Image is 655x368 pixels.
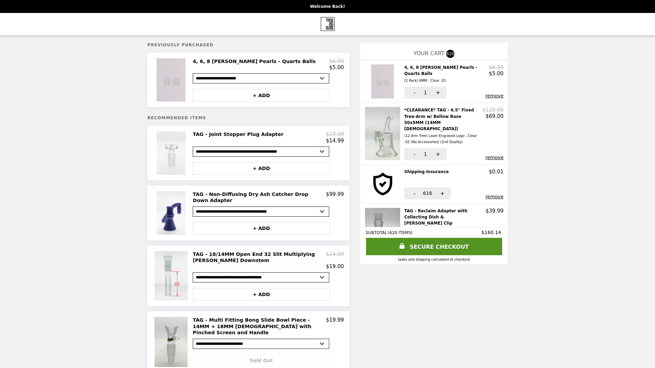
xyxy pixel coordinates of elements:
[388,230,413,235] span: ( 620 ITEMS )
[432,187,451,199] button: +
[404,78,486,84] div: (2 Pack) 6MM - Clear .01
[371,64,396,98] img: 4, 6, 8 MM Terp Pearls - Quarts Balls
[428,148,447,160] button: +
[193,191,326,204] h2: TAG - Non-Diffusing Dry Ash Catcher Drop Down Adapter
[366,238,502,255] a: SECURE CHECKOUT
[326,131,344,137] p: $19.99
[193,89,330,102] button: + ADD
[367,169,400,199] img: Shipping Insurance
[193,251,326,264] h2: TAG - 18/14MM Open End 32 Slit Multiplying [PERSON_NAME] Downstem
[193,288,330,301] button: + ADD
[147,116,349,120] h5: Recommended Items
[193,162,330,175] button: + ADD
[366,258,502,261] div: Taxes and Shipping calculated at checkout
[413,50,445,57] span: YOUR CART
[193,206,329,217] select: Select a product variant
[489,169,504,175] p: $0.01
[326,251,344,264] p: $24.99
[423,190,432,196] span: 616
[404,148,423,160] button: -
[486,113,504,119] p: $69.00
[147,43,349,47] h5: Previously Purchased
[326,138,344,144] p: $14.99
[155,317,189,367] img: TAG - Multi Fitting Bong Slide Bowl Piece - 14MM + 18MM Male with Pinched Screen and Handle
[326,263,344,270] p: $19.00
[193,222,330,235] button: + ADD
[404,107,482,145] h2: *CLEARANCE* TAG - 6.5" Fixed Tree-Arm w/ Bellow Base 50x5MM (14MM [DEMOGRAPHIC_DATA])
[157,58,187,102] img: 4, 6, 8 MM Terp Pearls - Quarts Balls
[485,194,504,199] button: remove
[486,208,504,214] p: $39.99
[424,151,427,157] span: 1
[404,64,489,84] h2: 4, 6, 8 [PERSON_NAME] Pearls - Quarts Balls
[485,155,504,160] button: remove
[193,317,326,336] h2: TAG - Multi Fitting Bong Slide Bowl Piece - 14MM + 18MM [DEMOGRAPHIC_DATA] with Pinched Screen an...
[193,272,329,282] select: Select a product variant
[446,50,454,58] span: 620
[482,107,504,113] p: $129.99
[481,230,502,235] span: $160.14
[404,208,486,246] h2: TAG - Reclaim Adapter with Collecting Dish & [PERSON_NAME] Clip
[157,191,187,235] img: TAG - Non-Diffusing Dry Ash Catcher Drop Down Adapter
[489,71,504,77] p: $5.00
[193,131,286,137] h2: TAG - Joint Stopper Plug Adapter
[310,4,345,9] p: Welcome Back!
[366,230,388,235] span: SUBTOTAL
[365,208,402,261] img: TAG - Reclaim Adapter with Collecting Dish & Keck Clip
[365,107,402,160] img: *CLEARANCE* TAG - 6.5" Fixed Tree-Arm w/ Bellow Base 50x5MM (14MM Female)
[329,58,344,64] p: $6.99
[428,87,447,98] button: +
[404,169,451,175] h2: Shipping Insurance
[157,131,187,174] img: TAG - Joint Stopper Plug Adapter
[326,317,344,336] p: $19.99
[404,87,423,98] button: -
[193,147,329,157] select: Select a product variant
[329,64,344,71] p: $5.00
[485,93,504,98] button: remove
[424,90,427,95] span: 1
[193,73,329,83] select: Select a product variant
[489,64,504,71] p: $6.99
[193,58,318,64] h2: 4, 6, 8 [PERSON_NAME] Pearls - Quarts Balls
[404,133,480,145] div: (12 Arm Tree) Laser Engraved Logo - Clear .02 (No Accessories) (2nd Quality)
[193,339,329,349] select: Select a product variant
[326,191,344,204] p: $99.99
[404,187,423,199] button: -
[321,17,335,31] img: Brand Logo
[155,251,189,301] img: TAG - 18/14MM Open End 32 Slit Multiplying Rod Bong Downstem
